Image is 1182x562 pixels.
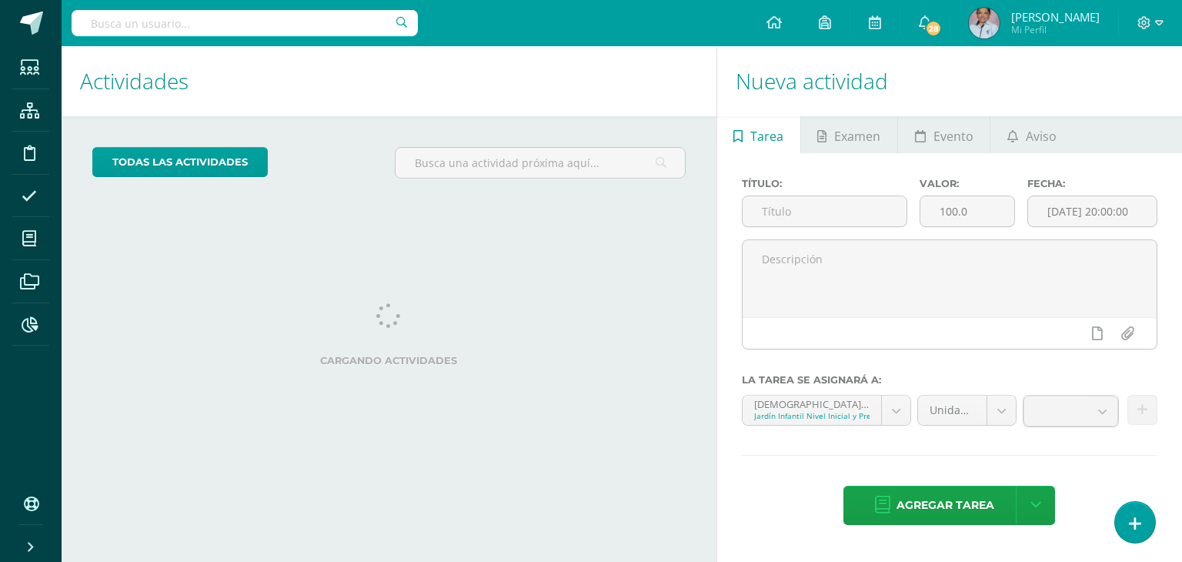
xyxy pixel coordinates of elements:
img: 55aacedf8adb5f628c9ac20f0ef23465.png [969,8,1000,38]
label: Cargando actividades [92,355,686,366]
label: Fecha: [1027,178,1157,189]
span: Evento [933,118,973,155]
a: Unidad 4 [918,396,1016,425]
input: Busca una actividad próxima aquí... [396,148,684,178]
span: Unidad 4 [930,396,975,425]
a: todas las Actividades [92,147,268,177]
label: Título: [742,178,908,189]
span: Aviso [1026,118,1057,155]
h1: Nueva actividad [736,46,1164,116]
div: [DEMOGRAPHIC_DATA] 'A' [754,396,870,410]
input: Fecha de entrega [1028,196,1157,226]
a: Tarea [717,116,800,153]
input: Puntos máximos [920,196,1013,226]
span: Tarea [750,118,783,155]
span: Examen [834,118,880,155]
a: Aviso [990,116,1073,153]
span: 28 [925,20,942,37]
a: Examen [801,116,897,153]
h1: Actividades [80,46,698,116]
input: Busca un usuario... [72,10,418,36]
label: La tarea se asignará a: [742,374,1157,386]
a: [DEMOGRAPHIC_DATA] 'A'Jardín Infantil Nivel Inicial y Preprimaria [743,396,910,425]
a: Evento [898,116,990,153]
input: Título [743,196,907,226]
div: Jardín Infantil Nivel Inicial y Preprimaria [754,410,870,421]
span: [PERSON_NAME] [1011,9,1100,25]
span: Agregar tarea [897,487,994,524]
span: Mi Perfil [1011,23,1100,36]
label: Valor: [920,178,1014,189]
